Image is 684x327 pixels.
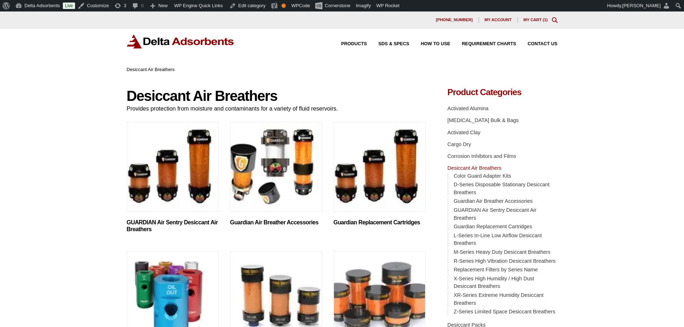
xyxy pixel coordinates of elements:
[63,3,75,9] a: Live
[447,165,501,171] a: Desiccant Air Breathers
[334,122,425,226] a: Visit product category Guardian Replacement Cartridges
[622,3,661,8] span: [PERSON_NAME]
[421,42,450,46] span: How to Use
[552,17,558,23] div: Toggle Modal Content
[230,122,322,226] a: Visit product category Guardian Air Breather Accessories
[281,4,286,8] div: OK
[528,42,558,46] span: Contact Us
[436,18,473,22] span: [PHONE_NUMBER]
[127,122,219,233] a: Visit product category GUARDIAN Air Sentry Desiccant Air Breathers
[450,42,516,46] a: Requirement Charts
[127,219,219,233] h2: GUARDIAN Air Sentry Desiccant Air Breathers
[430,17,479,23] a: [PHONE_NUMBER]
[462,42,516,46] span: Requirement Charts
[409,42,450,46] a: How to Use
[334,122,425,212] img: Guardian Replacement Cartridges
[447,88,557,97] h4: Product Categories
[230,219,322,226] h2: Guardian Air Breather Accessories
[453,276,534,289] a: X-Series High Humidity / High Dust Desiccant Breathers
[453,173,511,179] a: Color Guard Adapter Kits
[479,17,518,23] a: My account
[447,106,488,111] a: Activated Alumina
[453,224,532,229] a: Guardian Replacement Cartridges
[378,42,409,46] span: SDS & SPECS
[453,198,532,204] a: Guardian Air Breather Accessories
[127,88,426,104] h1: Desiccant Air Breathers
[453,249,550,255] a: M-Series Heavy Duty Desiccant Breathers
[341,42,367,46] span: Products
[330,42,367,46] a: Products
[127,104,426,113] p: Provides protection from moisture and contaminants for a variety of fluid reservoirs.
[334,219,425,226] h2: Guardian Replacement Cartridges
[367,42,409,46] a: SDS & SPECS
[127,34,234,48] img: Delta Adsorbents
[453,292,543,306] a: XR-Series Extreme Humidity Desiccant Breathers
[447,153,516,159] a: Corrosion Inhibitors and Films
[230,122,322,212] img: Guardian Air Breather Accessories
[485,18,512,22] span: My account
[453,207,536,221] a: GUARDIAN Air Sentry Desiccant Air Breathers
[453,182,549,195] a: D-Series Disposable Stationary Desiccant Breathers
[453,309,555,314] a: Z-Series Limited Space Desiccant Breathers
[453,233,542,246] a: L-Series In-Line Low Airflow Desiccant Breathers
[453,267,538,272] a: Replacement Filters by Series Name
[516,42,558,46] a: Contact Us
[544,18,546,22] span: 1
[447,130,480,135] a: Activated Clay
[447,141,471,147] a: Cargo Dry
[447,117,519,123] a: [MEDICAL_DATA] Bulk & Bags
[127,67,175,72] span: Desiccant Air Breathers
[453,258,555,264] a: R-Series High Vibration Desiccant Breathers
[127,122,219,212] img: GUARDIAN Air Sentry Desiccant Air Breathers
[524,18,548,22] a: My Cart (1)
